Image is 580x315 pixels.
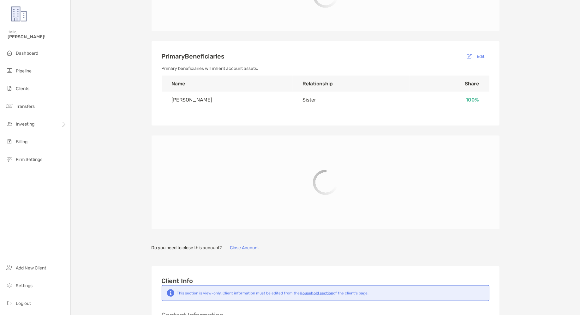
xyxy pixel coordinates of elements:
[16,301,31,306] span: Log out
[16,139,27,145] span: Billing
[8,3,30,25] img: Zoe Logo
[6,102,13,110] img: transfers icon
[16,157,42,162] span: Firm Settings
[6,120,13,127] img: investing icon
[152,244,222,252] p: Do you need to close this account?
[467,54,472,59] img: button icon
[16,283,33,288] span: Settings
[6,264,13,271] img: add_new_client icon
[6,84,13,92] img: clients icon
[6,155,13,163] img: firm-settings icon
[16,265,46,271] span: Add New Client
[410,76,489,92] th: Share
[177,291,369,295] div: This section is view-only. Client information must be edited from the of the client's page.
[16,104,35,109] span: Transfers
[162,276,489,285] h5: Client Info
[6,49,13,57] img: dashboard icon
[293,76,410,92] th: Relationship
[16,86,29,91] span: Clients
[6,138,13,145] img: billing icon
[16,68,32,74] span: Pipeline
[300,291,333,295] b: Household section
[225,243,264,253] button: Close Account
[8,34,67,40] span: [PERSON_NAME]!
[293,92,410,108] td: Sister
[162,92,293,108] td: [PERSON_NAME]
[162,52,225,60] span: Primary Beneficiaries
[167,289,175,297] img: Notification icon
[16,121,34,127] span: Investing
[16,51,38,56] span: Dashboard
[162,65,489,72] p: Primary beneficiaries will inherit account assets.
[462,51,489,61] button: Edit
[6,299,13,307] img: logout icon
[6,67,13,74] img: pipeline icon
[410,92,489,108] td: 100 %
[162,76,293,92] th: Name
[6,281,13,289] img: settings icon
